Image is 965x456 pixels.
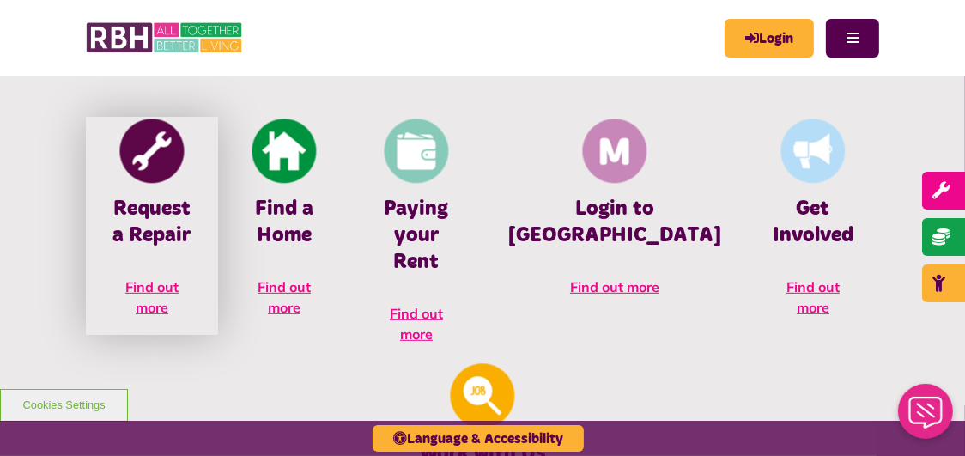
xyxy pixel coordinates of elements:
button: Navigation [826,19,879,58]
h4: Find a Home [244,196,325,249]
img: Looking For A Job [451,364,515,429]
button: Language & Accessibility [373,425,584,452]
img: Get Involved [781,119,846,183]
a: MyRBH [725,19,814,58]
span: Find out more [390,305,443,343]
span: Find out more [258,278,311,316]
span: Find out more [570,278,659,295]
iframe: Netcall Web Assistant for live chat [888,379,965,456]
a: Find A Home Find a Home Find out more [218,117,350,335]
img: Report Repair [120,119,185,183]
img: Find A Home [252,119,317,183]
h4: Paying your Rent [376,196,457,277]
a: Membership And Mutuality Login to [GEOGRAPHIC_DATA] Find out more [482,117,747,314]
img: RBH [86,17,245,58]
h4: Get Involved [773,196,853,249]
span: Find out more [786,278,840,316]
span: Find out more [125,278,179,316]
h4: Login to [GEOGRAPHIC_DATA] [508,196,721,249]
img: Membership And Mutuality [583,119,647,183]
a: Pay Rent Paying your Rent Find out more [350,117,482,362]
h4: Request a Repair [112,196,192,249]
a: Get Involved Get Involved Find out more [747,117,879,335]
a: Report Repair Request a Repair Find out more [86,117,218,335]
img: Pay Rent [385,119,449,183]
